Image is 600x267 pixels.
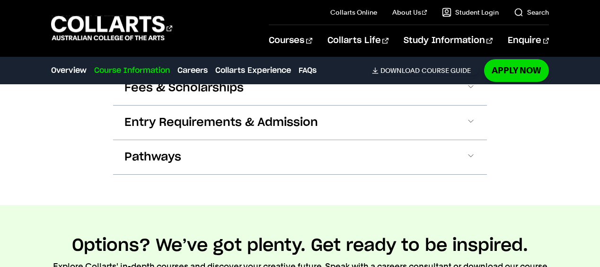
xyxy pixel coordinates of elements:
a: Apply Now [484,59,549,81]
a: Study Information [404,25,493,56]
span: Fees & Scholarships [124,80,244,96]
h2: Options? We’ve got plenty. Get ready to be inspired. [72,235,528,256]
a: Student Login [442,8,499,17]
a: About Us [392,8,427,17]
div: Go to homepage [51,15,172,42]
a: Careers [177,65,208,76]
a: Collarts Life [327,25,388,56]
a: FAQs [299,65,317,76]
a: Collarts Online [330,8,377,17]
a: Collarts Experience [215,65,291,76]
button: Fees & Scholarships [113,71,487,105]
a: Courses [269,25,312,56]
span: Pathways [124,150,181,165]
button: Entry Requirements & Admission [113,106,487,140]
a: Enquire [508,25,549,56]
span: Entry Requirements & Admission [124,115,318,130]
a: Course Information [94,65,170,76]
span: Download [380,66,420,75]
a: DownloadCourse Guide [372,66,478,75]
a: Overview [51,65,87,76]
a: Search [514,8,549,17]
button: Pathways [113,140,487,174]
